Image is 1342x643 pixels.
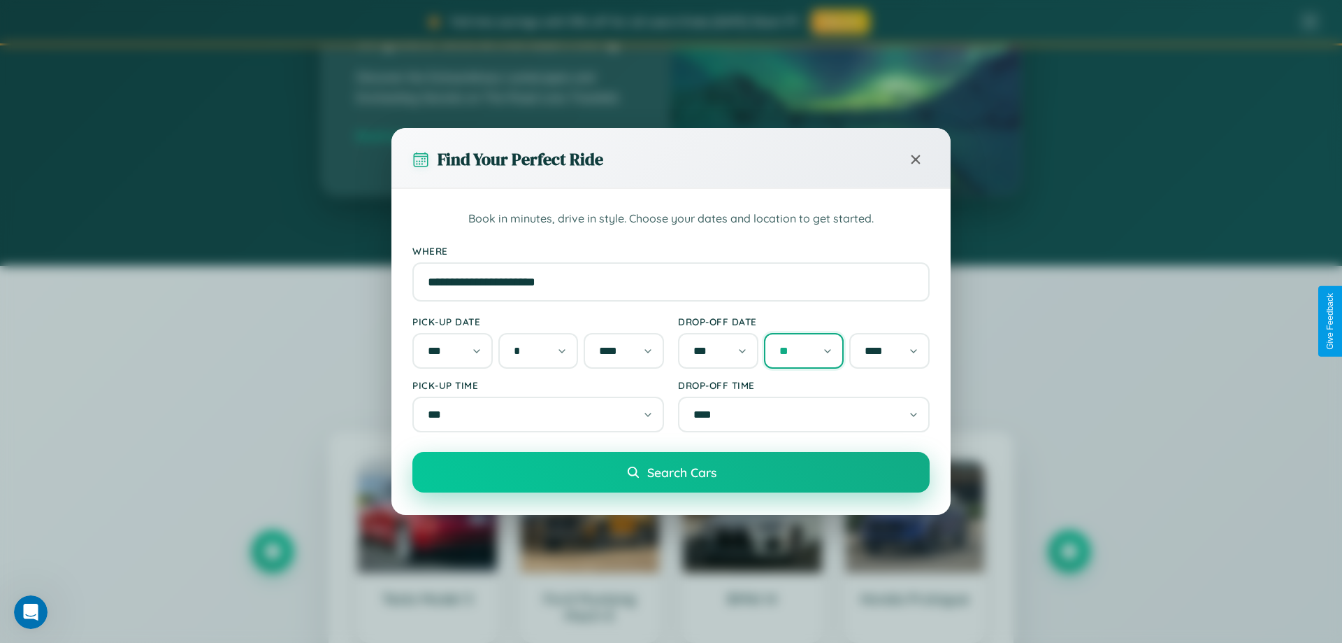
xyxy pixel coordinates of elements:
[647,465,716,480] span: Search Cars
[412,452,930,493] button: Search Cars
[678,316,930,327] label: Drop-off Date
[412,245,930,257] label: Where
[412,210,930,228] p: Book in minutes, drive in style. Choose your dates and location to get started.
[412,379,664,391] label: Pick-up Time
[412,316,664,327] label: Pick-up Date
[678,379,930,391] label: Drop-off Time
[438,148,603,171] h3: Find Your Perfect Ride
